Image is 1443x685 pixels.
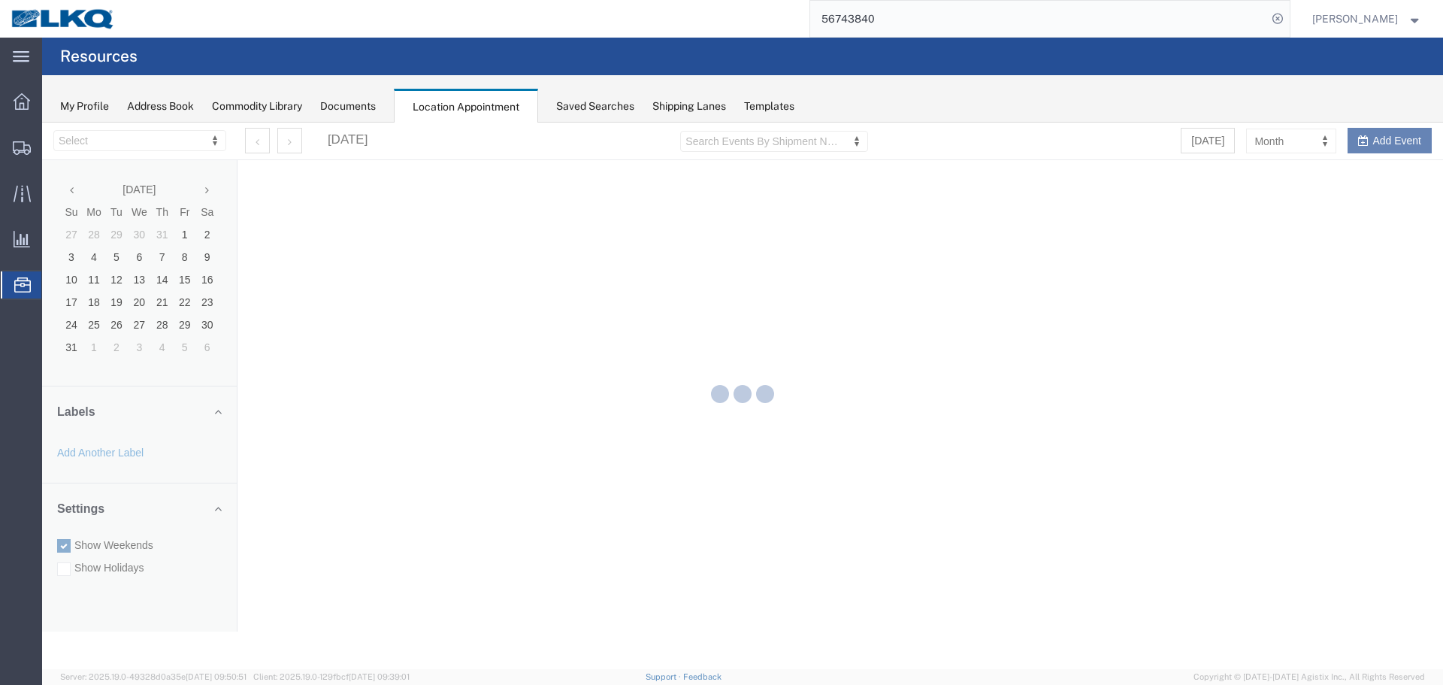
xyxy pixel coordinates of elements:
[652,99,726,114] div: Shipping Lanes
[60,672,247,681] span: Server: 2025.19.0-49328d0a35e
[127,99,194,114] div: Address Book
[1311,10,1423,28] button: [PERSON_NAME]
[683,672,721,681] a: Feedback
[810,1,1267,37] input: Search for shipment number, reference number
[11,8,116,30] img: logo
[646,672,683,681] a: Support
[1193,671,1425,683] span: Copyright © [DATE]-[DATE] Agistix Inc., All Rights Reserved
[349,672,410,681] span: [DATE] 09:39:01
[556,99,634,114] div: Saved Searches
[744,99,794,114] div: Templates
[60,99,109,114] div: My Profile
[253,672,410,681] span: Client: 2025.19.0-129fbcf
[212,99,302,114] div: Commodity Library
[60,38,138,75] h4: Resources
[1312,11,1398,27] span: William Haney
[186,672,247,681] span: [DATE] 09:50:51
[320,99,376,114] div: Documents
[394,89,538,123] div: Location Appointment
